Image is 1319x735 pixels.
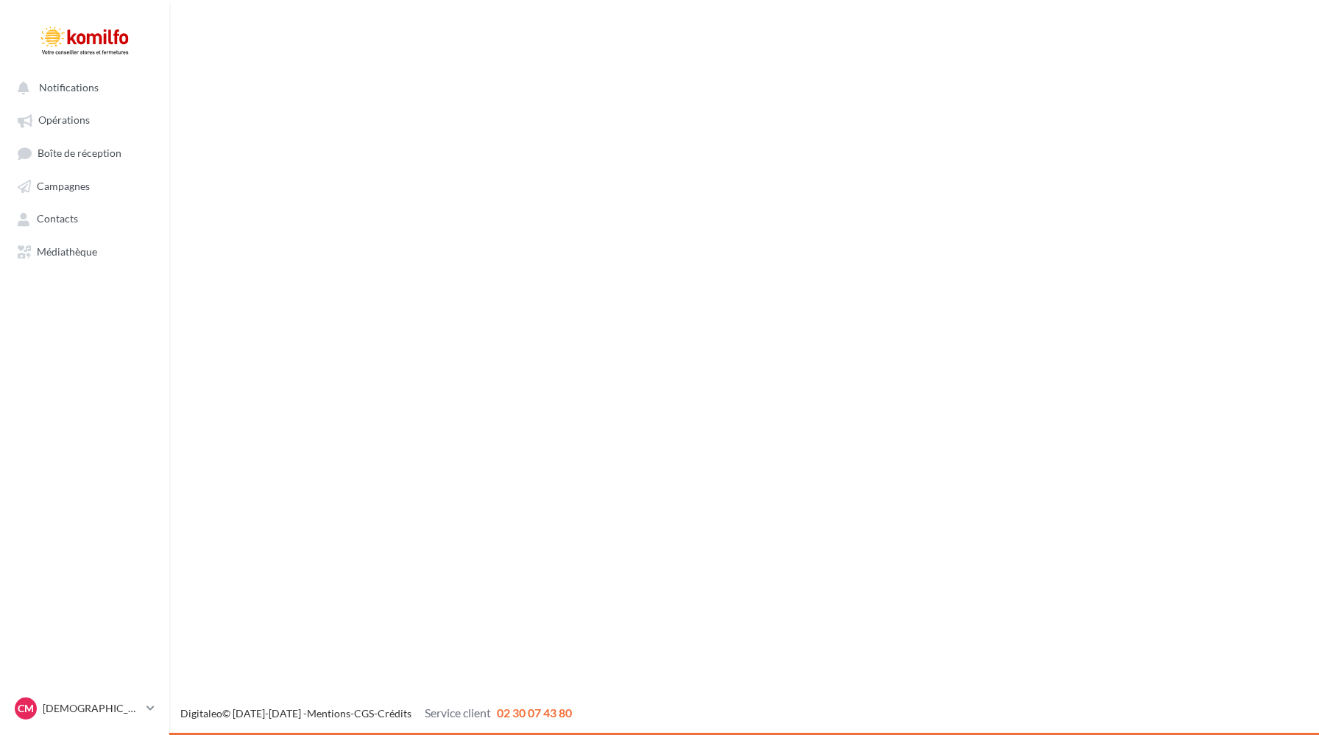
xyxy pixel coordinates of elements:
[37,245,97,258] span: Médiathèque
[18,701,34,716] span: CM
[497,706,572,720] span: 02 30 07 43 80
[38,114,90,127] span: Opérations
[39,81,99,94] span: Notifications
[9,172,160,199] a: Campagnes
[37,180,90,192] span: Campagnes
[425,706,491,720] span: Service client
[43,701,141,716] p: [DEMOGRAPHIC_DATA][PERSON_NAME]
[180,707,572,720] span: © [DATE]-[DATE] - - -
[12,694,158,722] a: CM [DEMOGRAPHIC_DATA][PERSON_NAME]
[354,707,374,720] a: CGS
[9,205,160,231] a: Contacts
[180,707,222,720] a: Digitaleo
[38,147,121,159] span: Boîte de réception
[9,74,155,100] button: Notifications
[9,106,160,133] a: Opérations
[378,707,411,720] a: Crédits
[9,238,160,264] a: Médiathèque
[307,707,350,720] a: Mentions
[9,139,160,166] a: Boîte de réception
[37,213,78,225] span: Contacts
